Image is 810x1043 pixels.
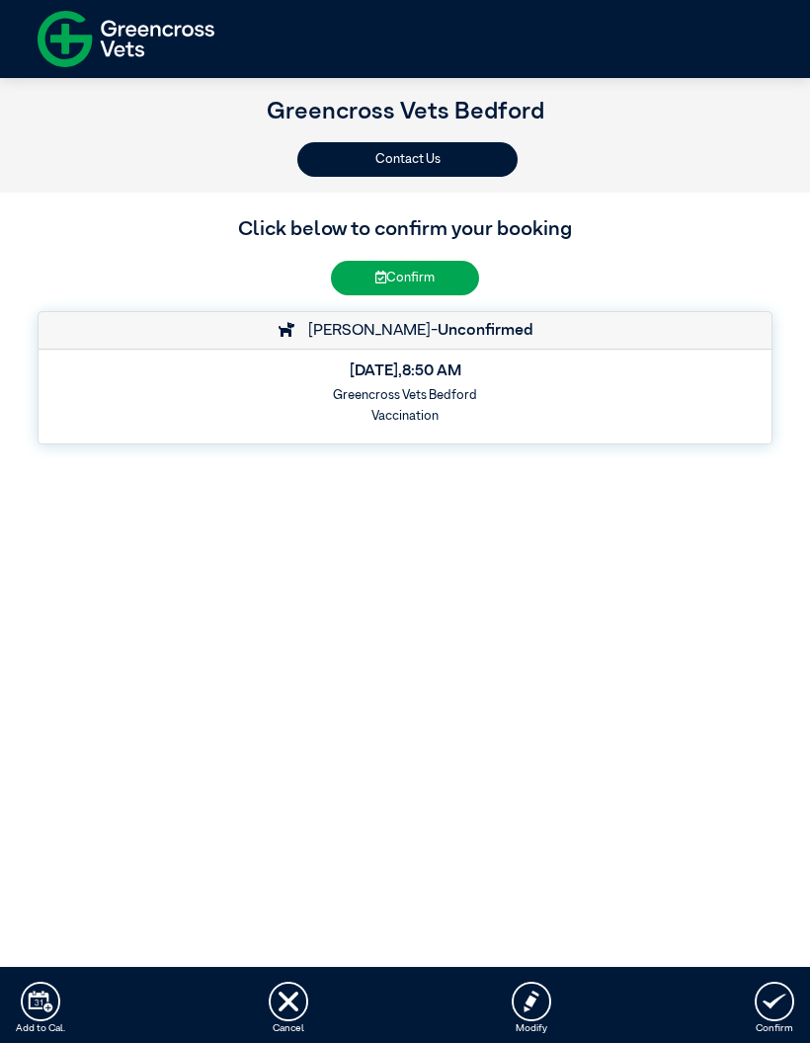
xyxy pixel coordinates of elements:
[38,5,214,73] img: f-logo
[298,323,431,339] span: [PERSON_NAME]
[297,142,518,177] button: Contact Us
[431,323,533,339] span: -
[51,362,759,381] h5: [DATE] , 8:50 AM
[438,323,533,339] strong: Unconfirmed
[51,388,759,403] h6: Greencross Vets Bedford
[331,261,479,295] button: Confirm
[267,100,544,123] a: Greencross Vets Bedford
[51,409,759,424] h6: Vaccination
[38,215,772,246] h3: Click below to confirm your booking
